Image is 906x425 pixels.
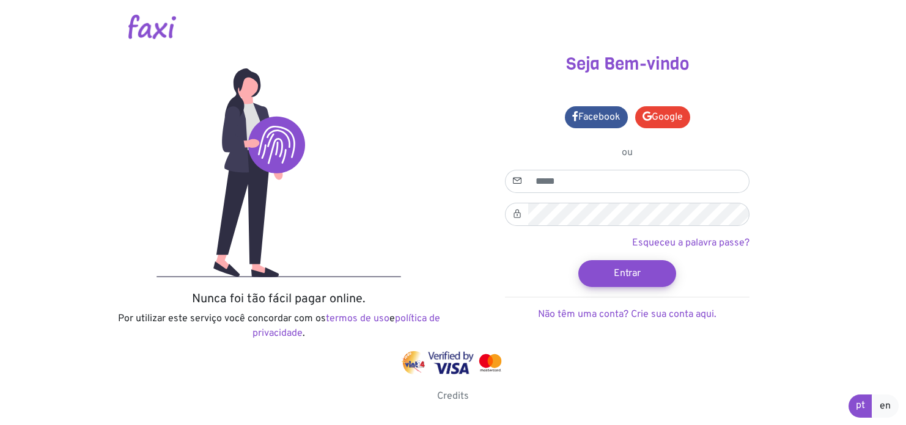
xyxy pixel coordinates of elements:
button: Entrar [578,260,676,287]
a: termos de uso [326,313,389,325]
p: Por utilizar este serviço você concordar com os e . [114,311,444,341]
a: en [872,394,899,418]
h5: Nunca foi tão fácil pagar online. [114,292,444,307]
img: mastercard [476,351,504,374]
p: ou [505,145,749,160]
a: pt [849,394,872,418]
a: Credits [437,390,469,402]
img: visa [428,351,474,374]
a: Esqueceu a palavra passe? [632,237,749,249]
img: vinti4 [402,351,426,374]
h3: Seja Bem-vindo [462,54,792,74]
a: Não têm uma conta? Crie sua conta aqui. [538,308,716,321]
a: Facebook [565,106,628,128]
a: Google [635,106,690,128]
